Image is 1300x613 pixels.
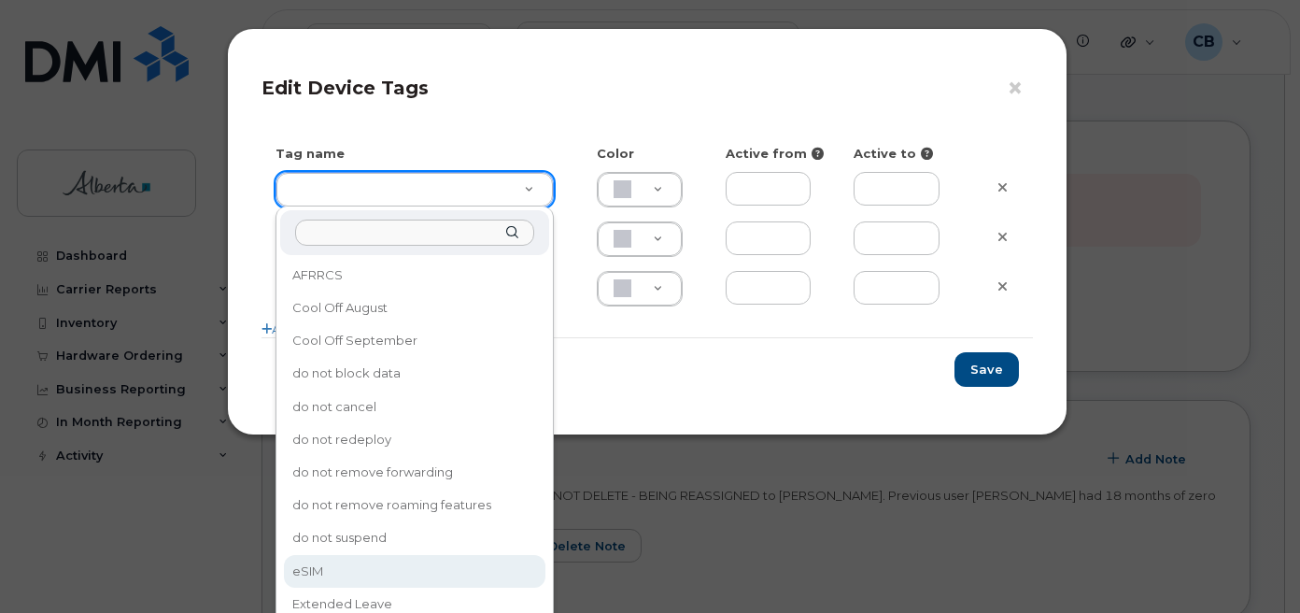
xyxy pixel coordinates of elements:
div: AFRRCS [286,261,544,290]
div: do not suspend [286,524,544,553]
div: eSIM [286,557,544,586]
div: do not remove roaming features [286,491,544,520]
div: Cool Off September [286,326,544,355]
div: do not cancel [286,392,544,421]
div: do not block data [286,360,544,389]
div: do not remove forwarding [286,458,544,487]
div: Cool Off August [286,293,544,322]
div: do not redeploy [286,425,544,454]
